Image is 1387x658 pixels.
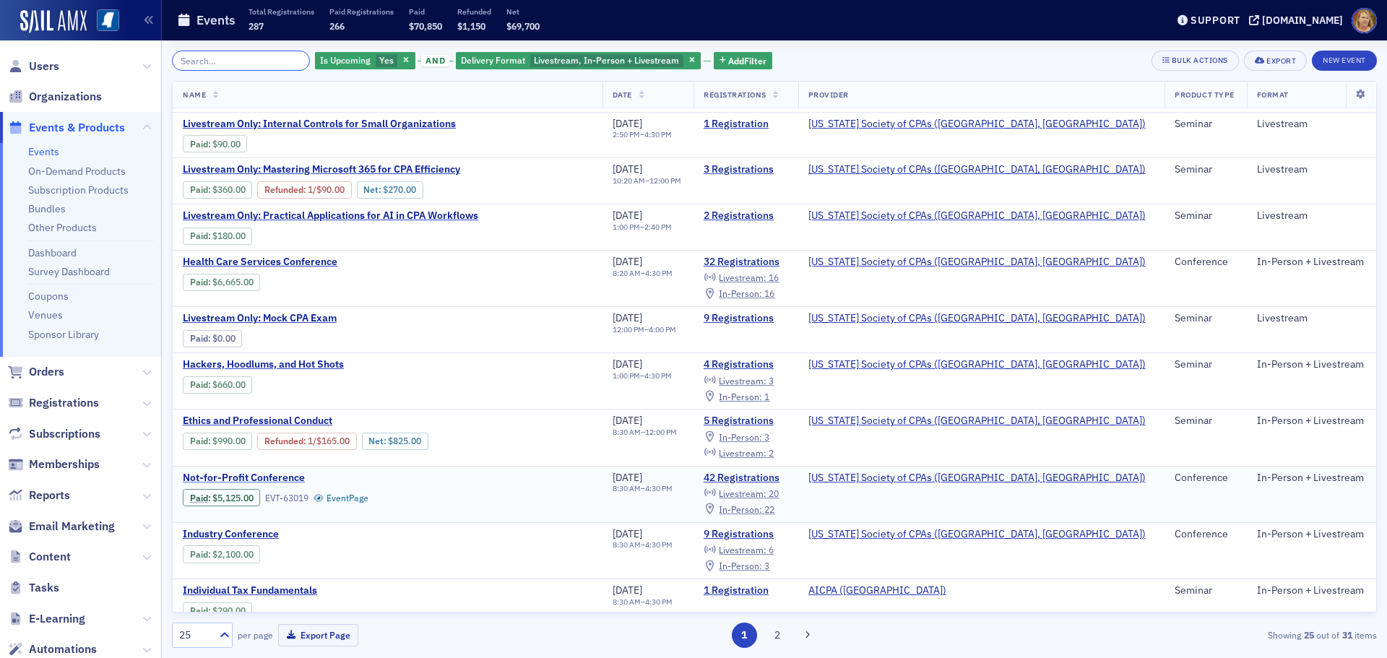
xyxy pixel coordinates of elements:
span: Organizations [29,89,102,105]
a: [US_STATE] Society of CPAs ([GEOGRAPHIC_DATA], [GEOGRAPHIC_DATA]) [808,256,1146,269]
span: Memberships [29,456,100,472]
div: In-Person + Livestream [1257,358,1366,371]
span: Livestream : [719,375,766,386]
span: Email Marketing [29,519,115,534]
span: $180.00 [212,230,246,241]
span: [DATE] [613,471,642,484]
a: Subscription Products [28,183,129,196]
span: Mississippi Society of CPAs (Ridgeland, MS) [808,209,1146,222]
span: Users [29,59,59,74]
span: Yes [379,54,394,66]
p: Total Registrations [249,7,314,17]
a: On-Demand Products [28,165,126,178]
span: Subscriptions [29,426,100,442]
a: Survey Dashboard [28,265,110,278]
span: : [190,139,212,150]
div: In-Person + Livestream [1257,528,1366,541]
span: Name [183,90,206,100]
span: Livestream Only: Internal Controls for Small Organizations [183,118,456,131]
span: Livestream : [719,544,766,555]
time: 4:30 PM [645,597,673,607]
a: Automations [8,641,97,657]
div: Net: $82500 [362,433,428,450]
span: Livestream : [719,488,766,499]
span: Is Upcoming [320,54,371,66]
div: – [613,325,676,334]
span: : [190,184,212,195]
span: [DATE] [613,527,642,540]
span: Mississippi Society of CPAs (Ridgeland, MS) [808,358,1146,371]
button: 1 [732,623,757,648]
a: Livestream: 3 [704,375,774,386]
a: Bundles [28,202,66,215]
a: In-Person: 3 [704,431,769,443]
a: In-Person: 3 [704,560,769,572]
div: Seminar [1175,209,1236,222]
div: Conference [1175,528,1236,541]
span: 6 [769,544,774,555]
span: Not-for-Profit Conference [183,472,425,485]
a: Paid [190,184,208,195]
a: Health Care Services Conference [183,256,425,269]
div: Paid: 3 - $9000 [183,135,247,152]
a: Hackers, Hoodlums, and Hot Shots [183,358,425,371]
div: [DOMAIN_NAME] [1262,14,1343,27]
a: [US_STATE] Society of CPAs ([GEOGRAPHIC_DATA], [GEOGRAPHIC_DATA]) [808,472,1146,485]
span: Product Type [1175,90,1234,100]
span: Net : [368,436,388,446]
a: Livestream Only: Mastering Microsoft 365 for CPA Efficiency [183,163,531,176]
span: 20 [769,488,779,499]
span: Livestream : [719,447,766,459]
a: [US_STATE] Society of CPAs ([GEOGRAPHIC_DATA], [GEOGRAPHIC_DATA]) [808,118,1146,131]
div: Livestream [1257,312,1366,325]
div: Paid: 5 - $99000 [183,433,252,450]
span: $360.00 [212,184,246,195]
span: : [190,605,212,616]
time: 8:20 AM [613,268,641,278]
a: Livestream: 2 [704,447,774,459]
span: E-Learning [29,611,85,627]
a: Registrations [8,395,99,411]
a: [US_STATE] Society of CPAs ([GEOGRAPHIC_DATA], [GEOGRAPHIC_DATA]) [808,415,1146,428]
button: Export [1244,51,1307,71]
span: In-Person : [719,560,762,571]
span: Registrations [704,90,766,100]
span: : [190,549,212,560]
time: 1:00 PM [613,222,640,232]
div: In-Person + Livestream [1257,415,1366,428]
div: – [613,371,672,381]
time: 4:30 PM [644,371,672,381]
span: $0.00 [212,333,236,344]
span: Ethics and Professional Conduct [183,415,425,428]
div: Paid: 4 - $36000 [183,181,252,199]
span: $90.00 [316,184,345,195]
a: Paid [190,436,208,446]
span: Industry Conference [183,528,425,541]
a: 9 Registrations [704,528,788,541]
time: 4:30 PM [645,483,673,493]
span: $1,150 [457,20,485,32]
div: – [613,176,681,186]
a: Livestream: 20 [704,488,779,499]
span: : [190,230,212,241]
img: SailAMX [20,10,87,33]
a: 5 Registrations [704,415,788,428]
span: Net : [363,184,383,195]
time: 8:30 AM [613,540,641,550]
div: Refunded: 5 - $99000 [257,433,356,450]
div: – [613,597,673,607]
a: Paid [190,277,208,287]
a: EventPage [314,493,368,503]
span: [DATE] [613,311,642,324]
div: Bulk Actions [1172,56,1228,64]
div: Seminar [1175,584,1236,597]
span: 2 [769,447,774,459]
div: In-Person + Livestream [1257,472,1366,485]
img: SailAMX [97,9,119,32]
strong: 31 [1339,628,1354,641]
span: Mississippi Society of CPAs (Ridgeland, MS) [808,415,1146,428]
span: [DATE] [613,117,642,130]
a: Dashboard [28,246,77,259]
